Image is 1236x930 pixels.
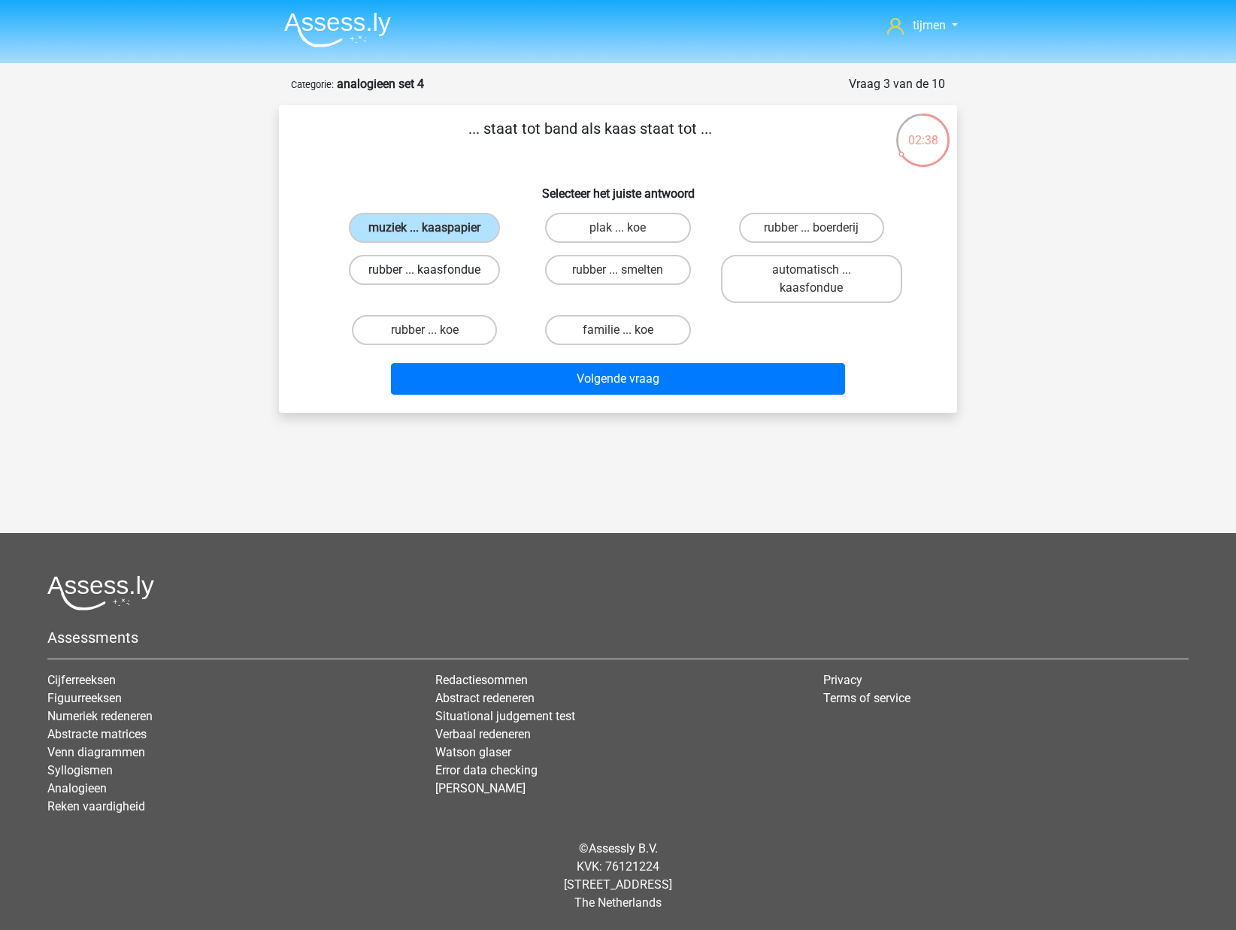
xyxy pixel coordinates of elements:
label: muziek ... kaaspapier [349,213,500,243]
label: automatisch ... kaasfondue [721,255,902,303]
img: Assessly [284,12,391,47]
a: Abstracte matrices [47,727,147,741]
a: Analogieen [47,781,107,795]
img: Assessly logo [47,575,154,610]
a: [PERSON_NAME] [435,781,526,795]
label: rubber ... smelten [545,255,690,285]
a: Error data checking [435,763,538,777]
div: 02:38 [895,112,951,150]
a: Situational judgement test [435,709,575,723]
a: tijmen [881,17,964,35]
a: Numeriek redeneren [47,709,153,723]
a: Figuurreeksen [47,691,122,705]
span: tijmen [913,18,946,32]
label: plak ... koe [545,213,690,243]
h6: Selecteer het juiste antwoord [303,174,933,201]
a: Cijferreeksen [47,673,116,687]
a: Privacy [823,673,862,687]
div: Vraag 3 van de 10 [849,75,945,93]
a: Venn diagrammen [47,745,145,759]
a: Verbaal redeneren [435,727,531,741]
a: Watson glaser [435,745,511,759]
label: rubber ... koe [352,315,497,345]
a: Abstract redeneren [435,691,535,705]
p: ... staat tot band als kaas staat tot ... [303,117,877,162]
label: rubber ... boerderij [739,213,884,243]
div: © KVK: 76121224 [STREET_ADDRESS] The Netherlands [36,828,1200,924]
a: Syllogismen [47,763,113,777]
a: Reken vaardigheid [47,799,145,813]
button: Volgende vraag [391,363,846,395]
a: Redactiesommen [435,673,528,687]
h5: Assessments [47,629,1189,647]
a: Terms of service [823,691,910,705]
a: Assessly B.V. [589,841,658,856]
label: familie ... koe [545,315,690,345]
label: rubber ... kaasfondue [349,255,500,285]
small: Categorie: [291,79,334,90]
strong: analogieen set 4 [337,77,424,91]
